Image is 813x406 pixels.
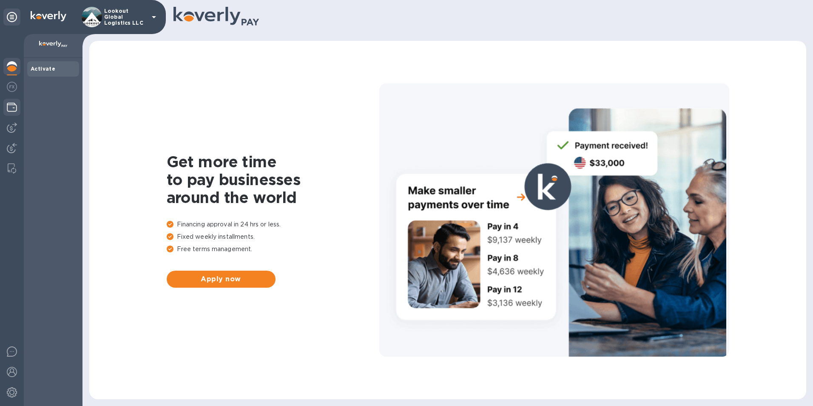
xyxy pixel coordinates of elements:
h1: Get more time to pay businesses around the world [167,153,379,206]
p: Lookout Global Logistics LLC [104,8,147,26]
img: Foreign exchange [7,82,17,92]
p: Free terms management. [167,245,379,254]
span: Apply now [173,274,269,284]
button: Apply now [167,271,276,288]
img: Wallets [7,102,17,112]
img: Logo [31,11,66,21]
b: Activate [31,66,55,72]
div: Unpin categories [3,9,20,26]
p: Financing approval in 24 hrs or less. [167,220,379,229]
p: Fixed weekly installments. [167,232,379,241]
